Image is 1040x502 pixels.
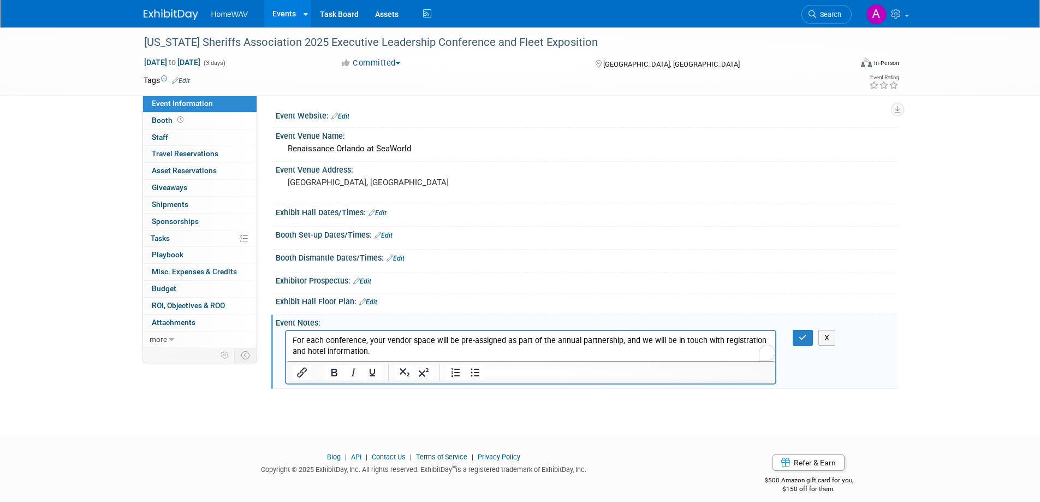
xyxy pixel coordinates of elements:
a: Edit [331,113,349,120]
button: Insert/edit link [293,365,311,380]
span: more [150,335,167,344]
div: Renaissance Orlando at SeaWorld [284,140,889,157]
a: Attachments [143,315,257,331]
span: Booth [152,116,186,125]
div: Copyright © 2025 ExhibitDay, Inc. All rights reserved. ExhibitDay is a registered trademark of Ex... [144,462,705,475]
span: to [167,58,177,67]
span: Tasks [151,234,170,243]
span: Sponsorships [152,217,199,226]
span: ROI, Objectives & ROO [152,301,225,310]
div: Exhibitor Prospectus: [276,273,897,287]
a: Blog [327,453,341,461]
span: Giveaways [152,183,187,192]
button: Numbered list [447,365,465,380]
a: Shipments [143,197,257,213]
a: Event Information [143,96,257,112]
pre: [GEOGRAPHIC_DATA], [GEOGRAPHIC_DATA] [288,178,522,187]
button: Superscript [414,365,433,380]
div: Exhibit Hall Dates/Times: [276,204,897,218]
span: Asset Reservations [152,166,217,175]
div: $150 off for them. [721,485,897,494]
div: In-Person [873,59,899,67]
a: Edit [387,255,405,262]
button: Underline [363,365,382,380]
span: [DATE] [DATE] [144,57,201,67]
span: Travel Reservations [152,149,218,158]
a: Edit [353,277,371,285]
span: [GEOGRAPHIC_DATA], [GEOGRAPHIC_DATA] [603,60,740,68]
a: Edit [172,77,190,85]
a: Playbook [143,247,257,263]
span: Playbook [152,250,183,259]
a: Budget [143,281,257,297]
a: Contact Us [372,453,406,461]
span: Booth not reserved yet [175,116,186,124]
div: Event Notes: [276,315,897,328]
div: Event Format [787,57,900,73]
a: Privacy Policy [478,453,520,461]
div: Booth Dismantle Dates/Times: [276,250,897,264]
span: Event Information [152,99,213,108]
a: Terms of Service [416,453,467,461]
a: Asset Reservations [143,163,257,179]
a: Giveaways [143,180,257,196]
div: Booth Set-up Dates/Times: [276,227,897,241]
sup: ® [452,464,456,470]
button: X [818,330,836,346]
span: | [363,453,370,461]
span: | [407,453,414,461]
div: Event Rating [869,75,899,80]
button: Italic [344,365,362,380]
div: Event Venue Name: [276,128,897,141]
a: Misc. Expenses & Credits [143,264,257,280]
a: Search [801,5,852,24]
td: Personalize Event Tab Strip [216,348,235,362]
a: Tasks [143,231,257,247]
span: Shipments [152,200,188,209]
div: [US_STATE] Sheriffs Association 2025 Executive Leadership Conference and Fleet Exposition [140,33,835,52]
a: Booth [143,113,257,129]
div: $500 Amazon gift card for you, [721,469,897,494]
a: Sponsorships [143,214,257,230]
iframe: Rich Text Area [286,331,776,361]
span: Search [816,10,841,19]
img: ExhibitDay [144,9,198,20]
span: HomeWAV [211,10,248,19]
span: | [469,453,476,461]
button: Committed [336,57,405,69]
a: Staff [143,129,257,146]
a: API [351,453,361,461]
td: Tags [144,75,190,86]
button: Subscript [395,365,414,380]
a: more [143,332,257,348]
div: Event Venue Address: [276,162,897,175]
a: Refer & Earn [772,454,845,471]
img: Amanda Jasper [866,4,887,25]
a: Edit [375,232,393,239]
div: Event Website: [276,108,897,122]
a: ROI, Objectives & ROO [143,298,257,314]
a: Travel Reservations [143,146,257,162]
img: Format-Inperson.png [861,58,872,67]
a: Edit [369,209,387,217]
td: Toggle Event Tabs [234,348,257,362]
button: Bullet list [466,365,484,380]
span: | [342,453,349,461]
span: (3 days) [203,60,225,67]
div: Exhibit Hall Floor Plan: [276,293,897,308]
span: Misc. Expenses & Credits [152,267,237,276]
span: Budget [152,284,176,293]
span: Staff [152,133,168,141]
button: Bold [325,365,343,380]
span: Attachments [152,318,195,327]
a: Edit [359,298,377,306]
